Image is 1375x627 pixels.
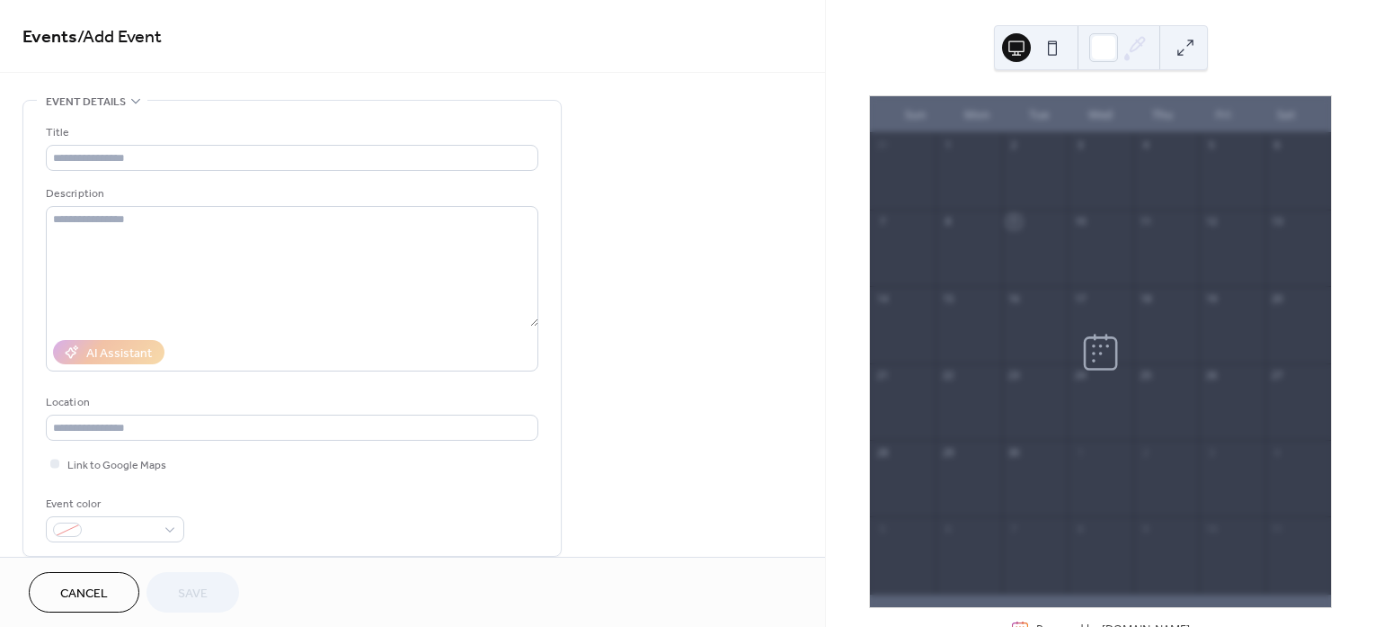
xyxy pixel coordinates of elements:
div: 16 [1007,291,1021,305]
div: 9 [1007,215,1021,228]
div: 8 [941,215,954,228]
div: 11 [1271,522,1284,535]
span: Link to Google Maps [67,456,166,475]
div: 12 [1204,215,1218,228]
div: 1 [941,139,954,152]
div: 6 [941,522,954,535]
a: Events [22,20,77,55]
div: 21 [875,369,889,382]
div: Description [46,184,535,203]
div: 18 [1139,291,1152,305]
div: 7 [1007,522,1021,535]
div: Tue [1007,97,1069,133]
span: Event details [46,93,126,112]
div: 3 [1073,139,1087,152]
div: 26 [1204,369,1218,382]
div: 1 [1073,445,1087,459]
div: 25 [1139,369,1152,382]
div: 24 [1073,369,1087,382]
div: 29 [941,445,954,459]
div: 15 [941,291,954,305]
div: 28 [875,445,889,459]
div: Event color [46,495,181,514]
div: Wed [1069,97,1131,133]
div: 2 [1139,445,1152,459]
div: 4 [1271,445,1284,459]
div: 5 [875,522,889,535]
div: 17 [1073,291,1087,305]
div: 20 [1271,291,1284,305]
div: Mon [946,97,1008,133]
div: 8 [1073,522,1087,535]
span: Cancel [60,585,108,604]
div: 9 [1139,522,1152,535]
div: Fri [1193,97,1255,133]
div: Thu [1131,97,1193,133]
div: 13 [1271,215,1284,228]
div: 10 [1204,522,1218,535]
button: Cancel [29,572,139,613]
div: 6 [1271,139,1284,152]
div: 23 [1007,369,1021,382]
div: 2 [1007,139,1021,152]
div: 5 [1204,139,1218,152]
div: 27 [1271,369,1284,382]
div: Sat [1255,97,1317,133]
div: 31 [875,139,889,152]
div: 10 [1073,215,1087,228]
div: Sun [884,97,946,133]
div: Location [46,393,535,412]
div: 3 [1204,445,1218,459]
div: 14 [875,291,889,305]
div: 4 [1139,139,1152,152]
div: 11 [1139,215,1152,228]
div: 19 [1204,291,1218,305]
div: 22 [941,369,954,382]
span: / Add Event [77,20,162,55]
div: 30 [1007,445,1021,459]
div: Title [46,123,535,142]
div: 7 [875,215,889,228]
